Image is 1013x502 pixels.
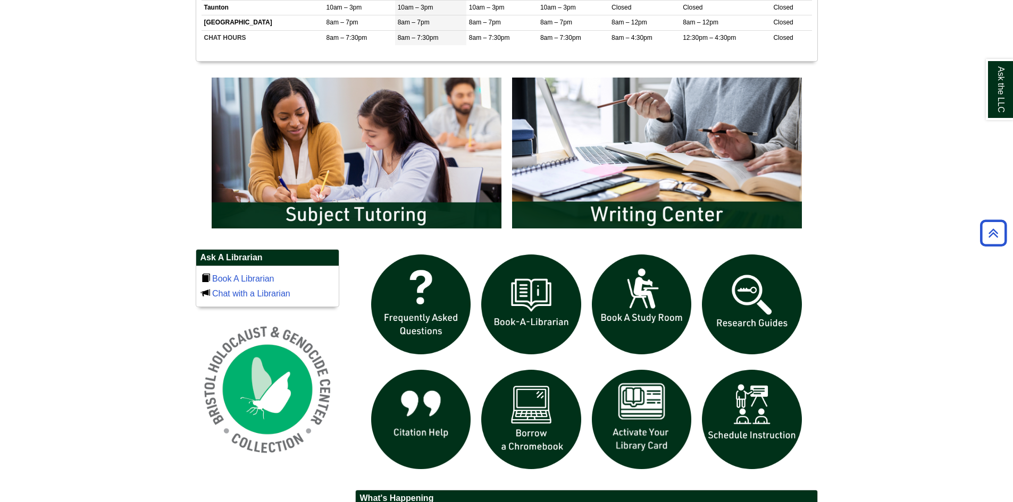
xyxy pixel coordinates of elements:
[196,318,339,461] img: Holocaust and Genocide Collection
[398,34,439,41] span: 8am – 7:30pm
[366,249,807,479] div: slideshow
[366,364,476,475] img: citation help icon links to citation help guide page
[212,289,290,298] a: Chat with a Librarian
[507,72,807,234] img: Writing Center Information
[612,4,631,11] span: Closed
[697,364,807,475] img: For faculty. Schedule Library Instruction icon links to form.
[326,34,367,41] span: 8am – 7:30pm
[773,34,793,41] span: Closed
[476,249,587,360] img: Book a Librarian icon links to book a librarian web page
[683,4,702,11] span: Closed
[976,226,1010,240] a: Back to Top
[202,30,324,45] td: CHAT HOURS
[683,34,736,41] span: 12:30pm – 4:30pm
[326,19,358,26] span: 8am – 7pm
[398,4,433,11] span: 10am – 3pm
[206,72,807,239] div: slideshow
[326,4,362,11] span: 10am – 3pm
[540,4,576,11] span: 10am – 3pm
[683,19,718,26] span: 8am – 12pm
[697,249,807,360] img: Research Guides icon links to research guides web page
[202,1,324,15] td: Taunton
[773,19,793,26] span: Closed
[540,34,581,41] span: 8am – 7:30pm
[587,364,697,475] img: activate Library Card icon links to form to activate student ID into library card
[612,19,647,26] span: 8am – 12pm
[398,19,430,26] span: 8am – 7pm
[202,15,324,30] td: [GEOGRAPHIC_DATA]
[540,19,572,26] span: 8am – 7pm
[476,364,587,475] img: Borrow a chromebook icon links to the borrow a chromebook web page
[206,72,507,234] img: Subject Tutoring Information
[773,4,793,11] span: Closed
[587,249,697,360] img: book a study room icon links to book a study room web page
[196,250,339,266] h2: Ask A Librarian
[366,249,476,360] img: frequently asked questions
[469,34,510,41] span: 8am – 7:30pm
[612,34,652,41] span: 8am – 4:30pm
[469,19,501,26] span: 8am – 7pm
[212,274,274,283] a: Book A Librarian
[469,4,505,11] span: 10am – 3pm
